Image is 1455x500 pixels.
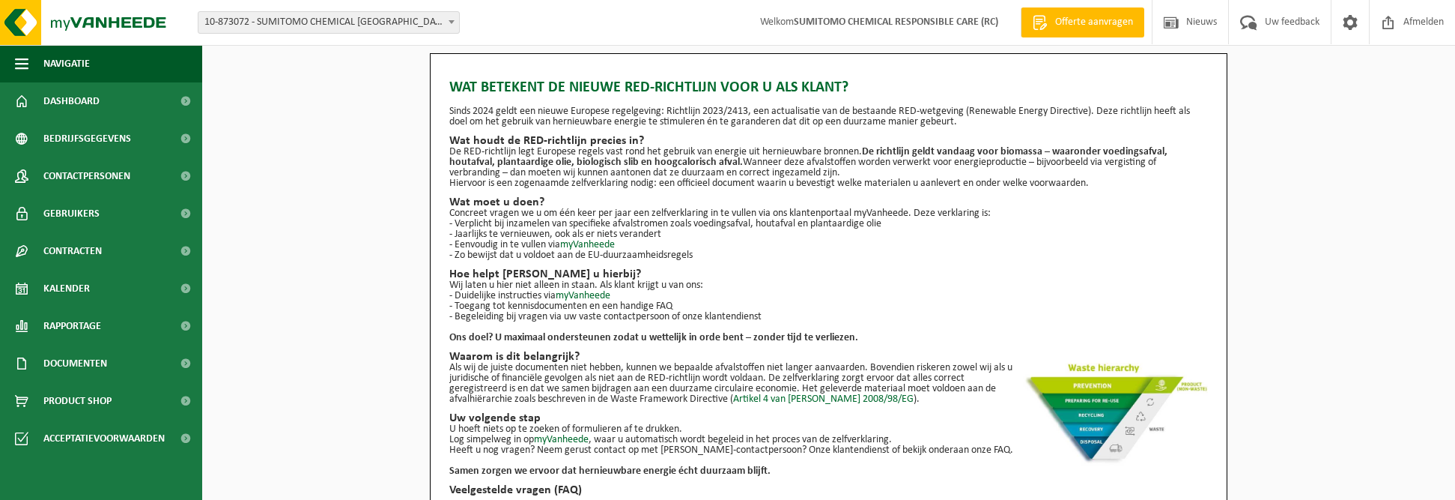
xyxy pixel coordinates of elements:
span: Rapportage [43,307,101,345]
h2: Veelgestelde vragen (FAQ) [449,484,1208,496]
strong: De richtlijn geldt vandaag voor biomassa – waaronder voedingsafval, houtafval, plantaardige olie,... [449,146,1167,168]
p: - Eenvoudig in te vullen via [449,240,1208,250]
h2: Wat moet u doen? [449,196,1208,208]
span: 10-873072 - SUMITOMO CHEMICAL EUROPE - MACHELEN [198,11,460,34]
span: Contactpersonen [43,157,130,195]
p: Heeft u nog vragen? Neem gerust contact op met [PERSON_NAME]-contactpersoon? Onze klantendienst o... [449,445,1208,456]
span: Product Shop [43,382,112,420]
span: Kalender [43,270,90,307]
a: Artikel 4 van [PERSON_NAME] 2008/98/EG [733,394,914,405]
p: Als wij de juiste documenten niet hebben, kunnen we bepaalde afvalstoffen niet langer aanvaarden.... [449,363,1208,405]
span: Navigatie [43,45,90,82]
p: U hoeft niets op te zoeken of formulieren af te drukken. Log simpelweg in op , waar u automatisch... [449,424,1208,445]
a: Offerte aanvragen [1021,7,1144,37]
p: Wij laten u hier niet alleen in staan. Als klant krijgt u van ons: [449,280,1208,291]
span: Contracten [43,232,102,270]
b: Samen zorgen we ervoor dat hernieuwbare energie écht duurzaam blijft. [449,466,771,477]
h2: Wat houdt de RED-richtlijn precies in? [449,135,1208,147]
span: 10-873072 - SUMITOMO CHEMICAL EUROPE - MACHELEN [198,12,459,33]
span: Gebruikers [43,195,100,232]
h2: Hoe helpt [PERSON_NAME] u hierbij? [449,268,1208,280]
p: - Toegang tot kennisdocumenten en een handige FAQ [449,301,1208,312]
p: - Verplicht bij inzamelen van specifieke afvalstromen zoals voedingsafval, houtafval en plantaard... [449,219,1208,229]
p: Hiervoor is een zogenaamde zelfverklaring nodig: een officieel document waarin u bevestigt welke ... [449,178,1208,189]
p: - Zo bewijst dat u voldoet aan de EU-duurzaamheidsregels [449,250,1208,261]
p: - Begeleiding bij vragen via uw vaste contactpersoon of onze klantendienst [449,312,1208,322]
strong: Ons doel? U maximaal ondersteunen zodat u wettelijk in orde bent – zonder tijd te verliezen. [449,332,858,343]
span: Dashboard [43,82,100,120]
span: Bedrijfsgegevens [43,120,131,157]
a: myVanheede [556,290,610,301]
span: Acceptatievoorwaarden [43,420,165,457]
span: Documenten [43,345,107,382]
p: De RED-richtlijn legt Europese regels vast rond het gebruik van energie uit hernieuwbare bronnen.... [449,147,1208,178]
span: Wat betekent de nieuwe RED-richtlijn voor u als klant? [449,76,848,99]
p: - Jaarlijks te vernieuwen, ook als er niets verandert [449,229,1208,240]
p: Concreet vragen we u om één keer per jaar een zelfverklaring in te vullen via ons klantenportaal ... [449,208,1208,219]
a: myVanheede [534,434,589,445]
p: - Duidelijke instructies via [449,291,1208,301]
h2: Waarom is dit belangrijk? [449,351,1208,363]
h2: Uw volgende stap [449,412,1208,424]
p: Sinds 2024 geldt een nieuwe Europese regelgeving: Richtlijn 2023/2413, een actualisatie van de be... [449,106,1208,127]
strong: SUMITOMO CHEMICAL RESPONSIBLE CARE (RC) [794,16,998,28]
a: myVanheede [560,239,615,250]
span: Offerte aanvragen [1051,15,1137,30]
